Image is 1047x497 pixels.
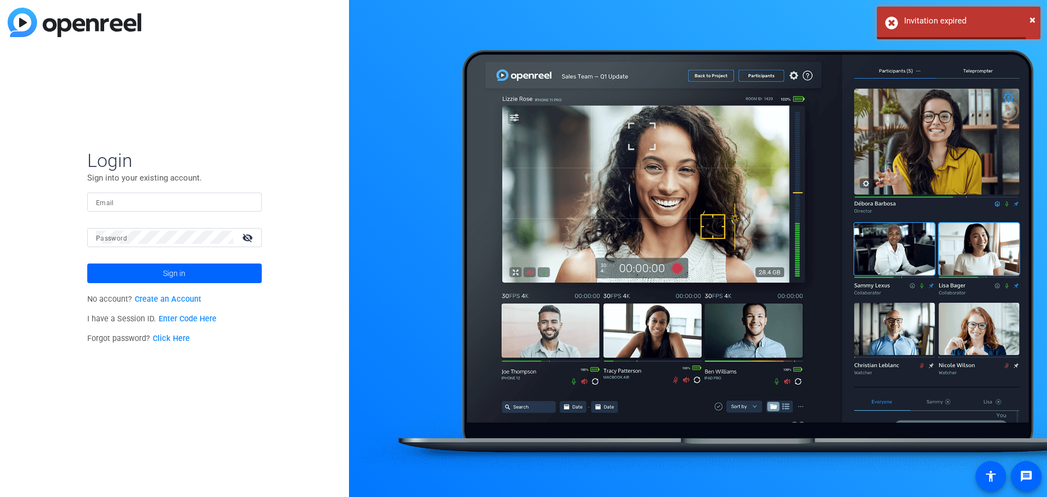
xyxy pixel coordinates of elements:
input: Enter Email Address [96,195,253,208]
span: Forgot password? [87,334,190,343]
mat-label: Email [96,199,114,207]
span: Sign in [163,260,185,287]
a: Click Here [153,334,190,343]
span: Login [87,149,262,172]
img: blue-gradient.svg [8,8,141,37]
div: Invitation expired [904,15,1032,27]
a: Enter Code Here [159,314,216,324]
button: Sign in [87,264,262,283]
span: I have a Session ID. [87,314,216,324]
mat-icon: accessibility [984,470,997,483]
button: Close [1030,11,1036,28]
span: × [1030,13,1036,26]
mat-label: Password [96,235,127,242]
mat-icon: visibility_off [236,230,262,245]
p: Sign into your existing account. [87,172,262,184]
a: Create an Account [135,295,201,304]
mat-icon: message [1020,470,1033,483]
span: No account? [87,295,201,304]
